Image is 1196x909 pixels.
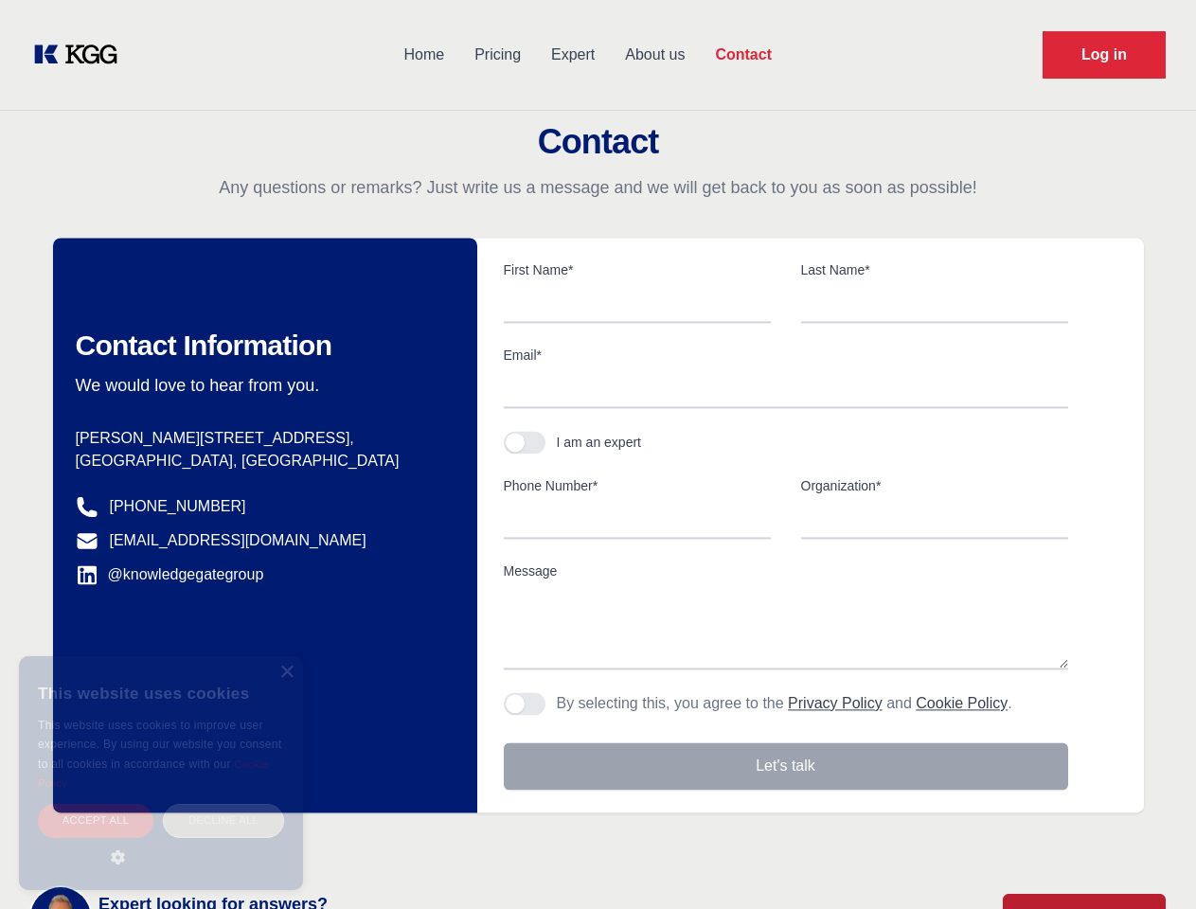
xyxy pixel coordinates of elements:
[163,804,284,837] div: Decline all
[23,123,1173,161] h2: Contact
[30,40,133,70] a: KOL Knowledge Platform: Talk to Key External Experts (KEE)
[76,427,447,450] p: [PERSON_NAME][STREET_ADDRESS],
[916,695,1008,711] a: Cookie Policy
[38,804,153,837] div: Accept all
[38,670,284,716] div: This website uses cookies
[700,30,787,80] a: Contact
[504,476,771,495] label: Phone Number*
[1101,818,1196,909] iframe: Chat Widget
[801,260,1068,279] label: Last Name*
[110,529,366,552] a: [EMAIL_ADDRESS][DOMAIN_NAME]
[504,561,1068,580] label: Message
[38,758,269,789] a: Cookie Policy
[110,495,246,518] a: [PHONE_NUMBER]
[504,742,1068,790] button: Let's talk
[1043,31,1166,79] a: Request Demo
[801,476,1068,495] label: Organization*
[76,374,447,397] p: We would love to hear from you.
[504,260,771,279] label: First Name*
[536,30,610,80] a: Expert
[76,329,447,363] h2: Contact Information
[388,30,459,80] a: Home
[76,563,264,586] a: @knowledgegategroup
[279,666,294,680] div: Close
[504,346,1068,365] label: Email*
[38,719,281,771] span: This website uses cookies to improve user experience. By using our website you consent to all coo...
[610,30,700,80] a: About us
[23,176,1173,199] p: Any questions or remarks? Just write us a message and we will get back to you as soon as possible!
[788,695,883,711] a: Privacy Policy
[76,450,447,472] p: [GEOGRAPHIC_DATA], [GEOGRAPHIC_DATA]
[459,30,536,80] a: Pricing
[557,433,642,452] div: I am an expert
[557,692,1012,715] p: By selecting this, you agree to the and .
